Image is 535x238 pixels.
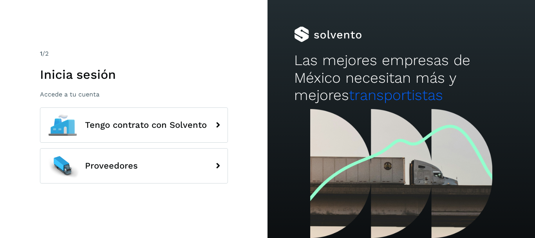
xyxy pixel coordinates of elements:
[40,91,228,98] p: Accede a tu cuenta
[294,52,508,104] h2: Las mejores empresas de México necesitan más y mejores
[40,148,228,183] button: Proveedores
[40,107,228,143] button: Tengo contrato con Solvento
[349,87,443,104] span: transportistas
[85,161,138,171] span: Proveedores
[40,50,42,57] span: 1
[40,49,228,58] div: /2
[40,67,228,82] h1: Inicia sesión
[85,120,207,130] span: Tengo contrato con Solvento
